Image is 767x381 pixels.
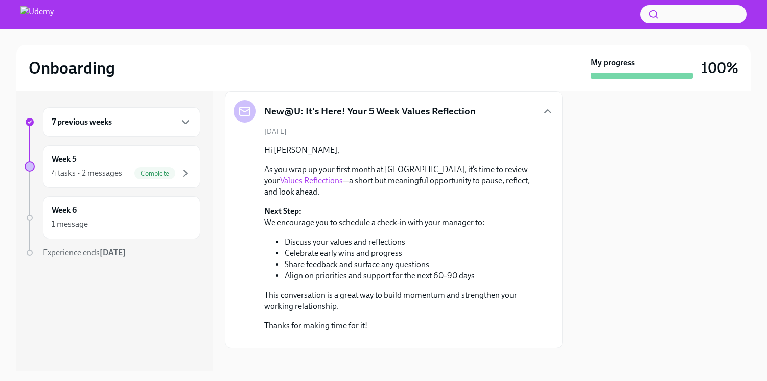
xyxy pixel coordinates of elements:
p: As you wrap up your first month at [GEOGRAPHIC_DATA], it’s time to review your —a short but meani... [264,164,538,198]
img: Udemy [20,6,54,22]
p: Thanks for making time for it! [264,320,538,331]
strong: My progress [591,57,635,68]
strong: Next Step: [264,206,301,216]
div: 4 tasks • 2 messages [52,168,122,179]
span: [DATE] [264,127,287,136]
p: This conversation is a great way to build momentum and strengthen your working relationship. [264,290,538,312]
div: 7 previous weeks [43,107,200,137]
strong: [DATE] [100,248,126,257]
p: We encourage you to schedule a check-in with your manager to: [264,206,538,228]
a: Week 54 tasks • 2 messagesComplete [25,145,200,188]
a: Values Reflections [280,176,343,185]
li: Share feedback and surface any questions [285,259,538,270]
h6: Week 6 [52,205,77,216]
span: Complete [134,170,175,177]
li: Celebrate early wins and progress [285,248,538,259]
p: Hi [PERSON_NAME], [264,145,538,156]
div: 1 message [52,219,88,230]
h6: 7 previous weeks [52,116,112,128]
a: Week 61 message [25,196,200,239]
li: Align on priorities and support for the next 60–90 days [285,270,538,281]
h6: Week 5 [52,154,77,165]
h2: Onboarding [29,58,115,78]
span: Experience ends [43,248,126,257]
li: Discuss your values and reflections [285,236,538,248]
h5: New@U: It's Here! Your 5 Week Values Reflection [264,105,476,118]
h3: 100% [701,59,738,77]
